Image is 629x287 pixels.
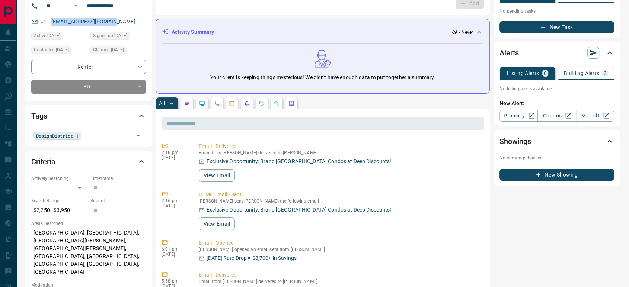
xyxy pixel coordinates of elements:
svg: Requests [259,100,265,106]
p: 2:18 pm [162,150,188,155]
p: [DATE] [162,155,188,160]
p: No showings booked [499,155,614,161]
button: New Task [499,21,614,33]
svg: Opportunities [274,100,280,106]
p: 3 [604,71,607,76]
p: [DATE] Rate Drop = $8,700+ in Savings [207,254,297,262]
p: 5:58 pm [162,278,188,284]
button: Open [71,1,80,10]
div: Renter [31,60,146,74]
p: Search Range: [31,197,87,204]
a: Mr.Loft [576,110,614,122]
div: Alerts [499,44,614,62]
svg: Listing Alerts [244,100,250,106]
p: Actively Searching: [31,175,87,182]
svg: Emails [229,100,235,106]
p: [GEOGRAPHIC_DATA], [GEOGRAPHIC_DATA], [GEOGRAPHIC_DATA][PERSON_NAME], [GEOGRAPHIC_DATA][PERSON_NA... [31,227,146,278]
p: Building Alerts [564,71,599,76]
p: Exclusive Opportunity: Brand [GEOGRAPHIC_DATA] Condos at Deep Discounts! [207,158,391,165]
span: Claimed [DATE] [93,46,124,54]
p: Timeframe: [90,175,146,182]
button: View Email [199,169,235,182]
span: DesignDistrict_1 [36,132,79,139]
div: Mon Dec 13 2021 [31,46,87,56]
p: 0 [544,71,547,76]
span: Contacted [DATE] [34,46,69,54]
div: Activity Summary- Never [162,25,483,39]
span: Active [DATE] [34,32,60,39]
p: Email from [PERSON_NAME] delivered to [PERSON_NAME] [199,150,481,155]
div: Criteria [31,153,146,171]
p: Areas Searched: [31,220,146,227]
button: New Showing [499,169,614,181]
a: Property [499,110,538,122]
svg: Email Verified [41,19,46,25]
p: [DATE] [162,252,188,257]
p: [PERSON_NAME] opened an email sent from [PERSON_NAME] [199,247,481,252]
p: No listing alerts available [499,86,614,92]
p: Budget: [90,197,146,204]
p: No pending tasks [499,6,614,17]
h2: Alerts [499,47,519,59]
div: Mon Dec 13 2021 [90,46,146,56]
p: - Never [459,29,473,36]
a: Condos [537,110,576,122]
div: Showings [499,132,614,150]
h2: Criteria [31,156,55,168]
button: Open [133,130,143,141]
p: Email - Opened [199,239,481,247]
p: Email from [PERSON_NAME] delivered to [PERSON_NAME] [199,279,481,284]
p: $2,250 - $3,950 [31,204,87,216]
p: Email - Delivered [199,271,481,279]
p: Your client is keeping things mysterious! We didn't have enough data to put together a summary. [210,74,435,81]
p: [PERSON_NAME] sent [PERSON_NAME] the following email [199,199,481,204]
p: New Alert: [499,100,614,107]
p: Listing Alerts [507,71,539,76]
p: 2:16 pm [162,198,188,203]
svg: Agent Actions [288,100,294,106]
svg: Lead Browsing Activity [199,100,205,106]
button: View Email [199,217,235,230]
a: [EMAIL_ADDRESS][DOMAIN_NAME] [51,19,135,25]
h2: Tags [31,110,47,122]
span: Signed up [DATE] [93,32,127,39]
svg: Notes [184,100,190,106]
p: 6:01 pm [162,246,188,252]
p: Email - Delivered [199,142,481,150]
p: Exclusive Opportunity: Brand [GEOGRAPHIC_DATA] Condos at Deep Discounts! [207,206,391,214]
p: HTML Email - Sent [199,191,481,199]
div: Mon Apr 15 2024 [31,32,87,42]
p: Activity Summary [172,28,214,36]
div: TBD [31,80,146,94]
div: Mon Dec 13 2021 [90,32,146,42]
svg: Calls [214,100,220,106]
div: Tags [31,107,146,125]
p: [DATE] [162,203,188,209]
h2: Showings [499,135,531,147]
p: All [159,101,165,106]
